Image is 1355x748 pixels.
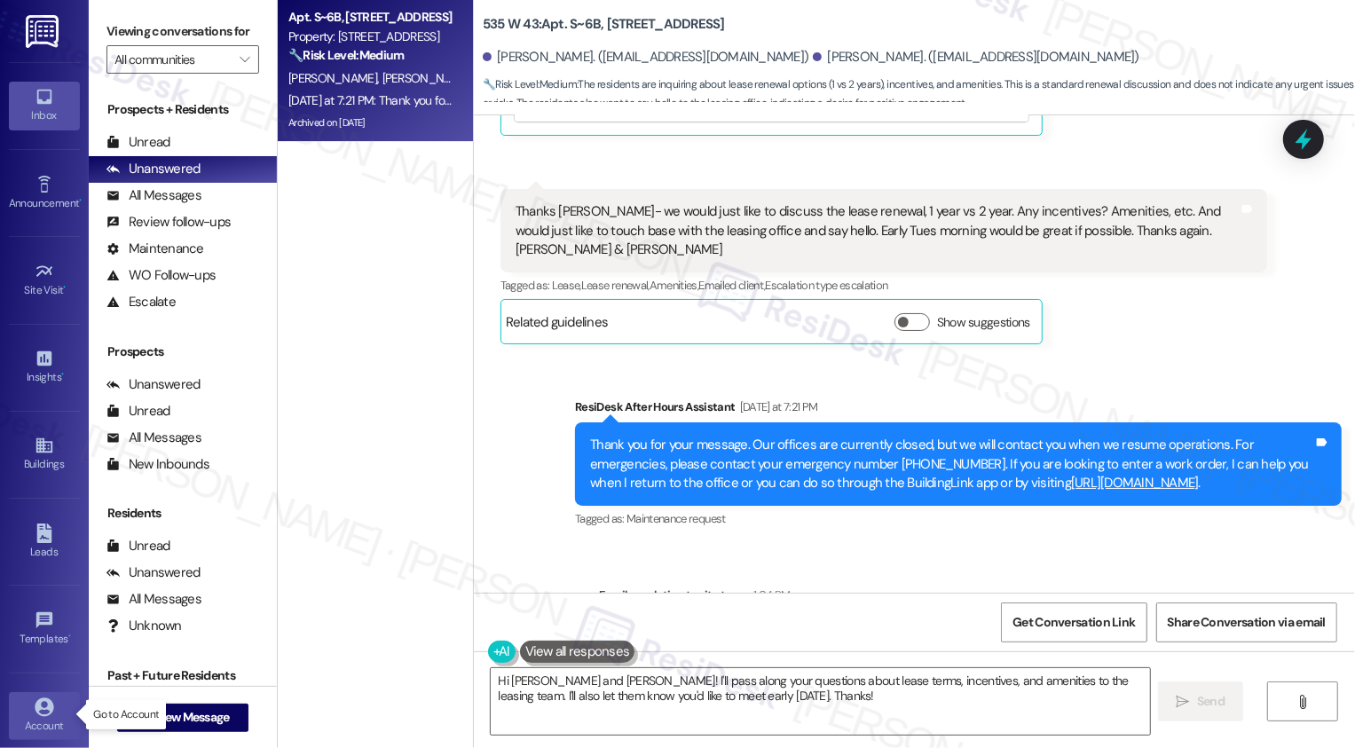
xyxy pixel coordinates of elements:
span: • [61,368,64,381]
a: Inbox [9,82,80,130]
div: Unanswered [106,375,201,394]
a: Site Visit • [9,256,80,304]
div: [DATE] at 7:21 PM [736,398,818,416]
p: Go to Account [93,707,159,722]
div: Residents [89,504,277,523]
span: [PERSON_NAME] [382,70,470,86]
span: Escalation type escalation [766,278,888,293]
a: Insights • [9,343,80,391]
i:  [240,52,249,67]
div: ResiDesk After Hours Assistant [575,398,1342,422]
span: Lease renewal , [581,278,650,293]
a: Buildings [9,430,80,478]
div: Unread [106,133,170,152]
a: Leads [9,518,80,566]
div: WO Follow-ups [106,266,216,285]
img: ResiDesk Logo [26,15,62,48]
button: Share Conversation via email [1156,602,1337,642]
div: Property: [STREET_ADDRESS] [288,28,453,46]
div: All Messages [106,429,201,447]
button: Send [1158,681,1244,721]
div: Prospects [89,343,277,361]
div: [PERSON_NAME]. ([EMAIL_ADDRESS][DOMAIN_NAME]) [483,48,809,67]
a: [URL][DOMAIN_NAME] [1071,474,1199,492]
div: Apt. S~6B, [STREET_ADDRESS] [288,8,453,27]
div: Thank you for your message. Our offices are currently closed, but we will contact you when we res... [590,436,1313,492]
label: Show suggestions [937,313,1030,332]
span: [PERSON_NAME] [288,70,382,86]
div: Tagged as: [500,272,1267,298]
div: 1:04 PM [749,586,790,604]
b: 535 W 43: Apt. S~6B, [STREET_ADDRESS] [483,15,725,34]
div: [PERSON_NAME]. ([EMAIL_ADDRESS][DOMAIN_NAME]) [813,48,1139,67]
div: New Inbounds [106,455,209,474]
div: Unread [106,402,170,421]
a: Account [9,692,80,740]
div: Unanswered [106,160,201,178]
span: Maintenance request [626,511,726,526]
span: Share Conversation via email [1168,613,1326,632]
div: Email escalation to site team [599,586,1267,610]
span: • [79,194,82,207]
div: All Messages [106,186,201,205]
div: Unanswered [106,563,201,582]
span: Get Conversation Link [1012,613,1135,632]
div: Thanks [PERSON_NAME]- we would just like to discuss the lease renewal, 1 year vs 2 year. Any ince... [516,202,1239,259]
div: Archived on [DATE] [287,112,454,134]
i:  [1177,695,1190,709]
div: Review follow-ups [106,213,231,232]
span: Amenities , [650,278,699,293]
div: Unknown [106,617,182,635]
span: Emailed client , [698,278,765,293]
span: : The residents are inquiring about lease renewal options (1 vs 2 years), incentives, and ameniti... [483,75,1355,114]
button: New Message [117,704,248,732]
label: Viewing conversations for [106,18,259,45]
div: All Messages [106,590,201,609]
span: • [68,630,71,642]
textarea: Hi [PERSON_NAME] and [PERSON_NAME]! I'll pass along your questions about lease terms, incentives,... [491,668,1150,735]
div: Tagged as: [575,506,1342,531]
strong: 🔧 Risk Level: Medium [288,47,404,63]
div: Escalate [106,293,176,311]
a: Templates • [9,605,80,653]
span: Send [1197,692,1225,711]
i:  [1296,695,1310,709]
div: Maintenance [106,240,204,258]
span: • [64,281,67,294]
input: All communities [114,45,231,74]
strong: 🔧 Risk Level: Medium [483,77,577,91]
div: Related guidelines [506,313,609,339]
span: Lease , [552,278,581,293]
span: New Message [156,708,229,727]
div: Unread [106,537,170,555]
button: Get Conversation Link [1001,602,1146,642]
div: Prospects + Residents [89,100,277,119]
div: Past + Future Residents [89,666,277,685]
